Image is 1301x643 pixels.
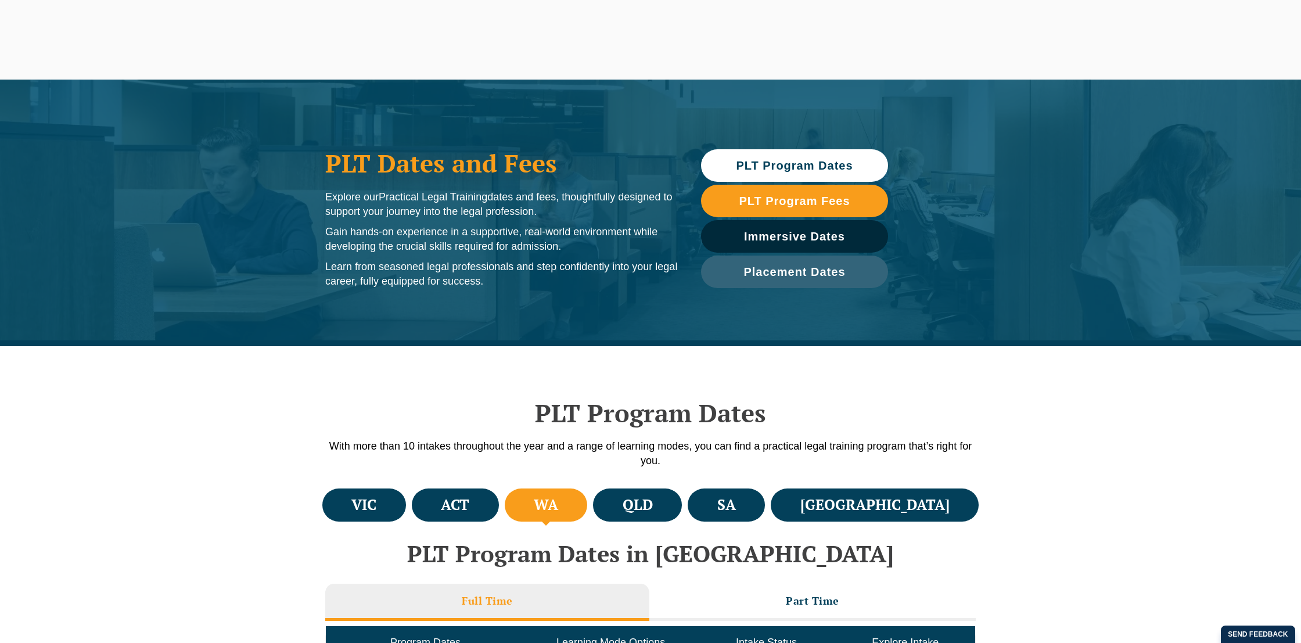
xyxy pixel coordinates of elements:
h4: [GEOGRAPHIC_DATA] [800,495,950,515]
p: With more than 10 intakes throughout the year and a range of learning modes, you can find a pract... [319,439,982,468]
a: PLT Program Dates [701,149,888,182]
h4: QLD [623,495,653,515]
span: Practical Legal Training [379,191,487,203]
span: PLT Program Dates [736,160,853,171]
h4: WA [534,495,558,515]
span: Placement Dates [743,266,845,278]
a: Immersive Dates [701,220,888,253]
p: Gain hands-on experience in a supportive, real-world environment while developing the crucial ski... [325,225,678,254]
h3: Full Time [462,594,513,608]
h1: PLT Dates and Fees [325,149,678,178]
a: Placement Dates [701,256,888,288]
span: PLT Program Fees [739,195,850,207]
h3: Part Time [786,594,839,608]
a: PLT Program Fees [701,185,888,217]
span: Immersive Dates [744,231,845,242]
p: Learn from seasoned legal professionals and step confidently into your legal career, fully equipp... [325,260,678,289]
h4: SA [717,495,736,515]
p: Explore our dates and fees, thoughtfully designed to support your journey into the legal profession. [325,190,678,219]
h2: PLT Program Dates in [GEOGRAPHIC_DATA] [319,541,982,566]
h4: ACT [441,495,469,515]
h2: PLT Program Dates [319,398,982,428]
h4: VIC [351,495,376,515]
